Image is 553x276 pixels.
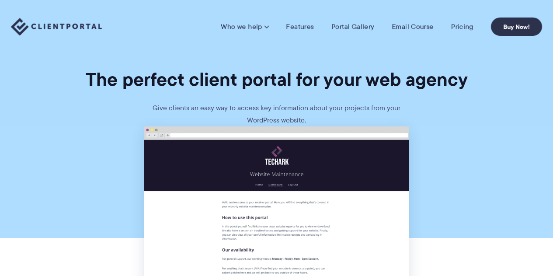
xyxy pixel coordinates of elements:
p: Give clients an easy way to access key information about your projects from your WordPress website. [146,102,408,126]
a: Email Course [392,22,434,31]
a: Who we help [221,22,268,31]
a: Features [286,22,314,31]
a: Portal Gallery [331,22,374,31]
a: Buy Now! [491,17,542,36]
a: Pricing [451,22,473,31]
